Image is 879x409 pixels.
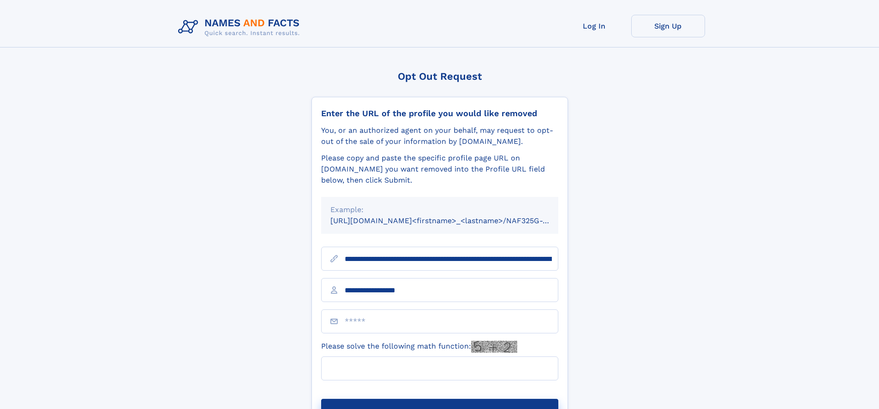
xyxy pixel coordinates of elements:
[321,153,558,186] div: Please copy and paste the specific profile page URL on [DOMAIN_NAME] you want removed into the Pr...
[321,108,558,119] div: Enter the URL of the profile you would like removed
[321,341,517,353] label: Please solve the following math function:
[321,125,558,147] div: You, or an authorized agent on your behalf, may request to opt-out of the sale of your informatio...
[330,216,576,225] small: [URL][DOMAIN_NAME]<firstname>_<lastname>/NAF325G-xxxxxxxx
[631,15,705,37] a: Sign Up
[311,71,568,82] div: Opt Out Request
[174,15,307,40] img: Logo Names and Facts
[557,15,631,37] a: Log In
[330,204,549,215] div: Example:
